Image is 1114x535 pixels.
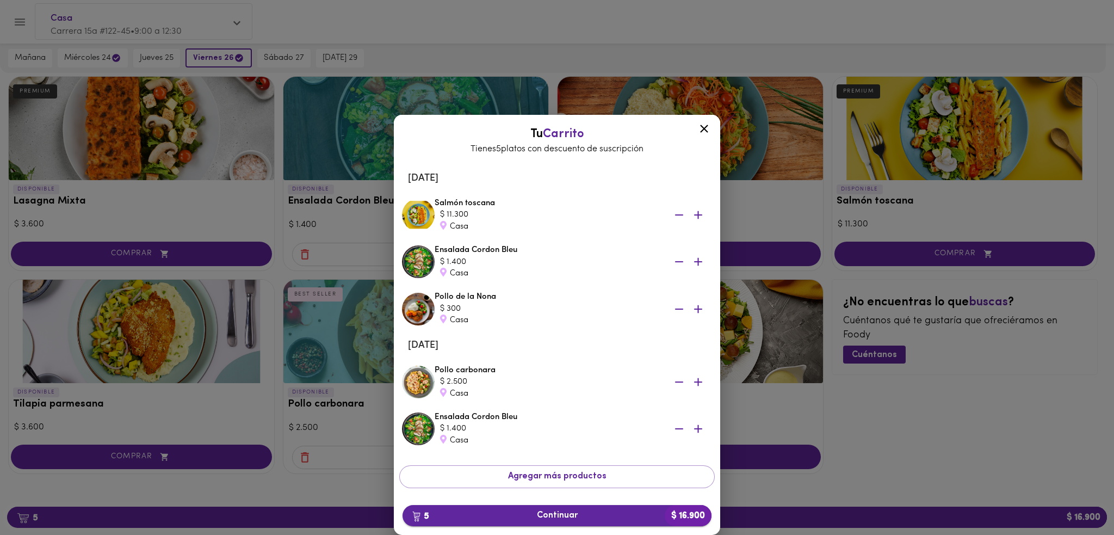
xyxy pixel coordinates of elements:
[412,511,420,522] img: cart.png
[440,376,658,388] div: $ 2.500
[440,315,658,326] div: Casa
[399,465,715,488] button: Agregar más productos
[440,268,658,279] div: Casa
[440,388,658,399] div: Casa
[440,435,658,446] div: Casa
[435,411,712,446] div: Ensalada Cordon Bleu
[440,209,658,220] div: $ 11.300
[435,365,712,399] div: Pollo carbonara
[405,143,709,156] p: Tienes 5 platos con descuento de suscripción
[402,199,435,231] img: Salmón toscana
[399,165,715,192] li: [DATE]
[402,245,435,278] img: Ensalada Cordon Bleu
[405,126,709,155] div: Tu
[411,511,703,521] span: Continuar
[440,256,658,268] div: $ 1.400
[435,244,712,279] div: Ensalada Cordon Bleu
[440,303,658,315] div: $ 300
[406,509,436,523] b: 5
[1051,472,1103,524] iframe: Messagebird Livechat Widget
[543,128,584,140] span: Carrito
[440,221,658,232] div: Casa
[402,366,435,398] img: Pollo carbonara
[435,291,712,326] div: Pollo de la Nona
[399,333,715,359] li: [DATE]
[403,505,711,526] button: 5Continuar$ 16.900
[402,413,435,445] img: Ensalada Cordon Bleu
[440,423,658,434] div: $ 1.400
[435,198,712,232] div: Salmón toscana
[409,471,705,482] span: Agregar más productos
[665,505,711,526] b: $ 16.900
[402,293,435,325] img: Pollo de la Nona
